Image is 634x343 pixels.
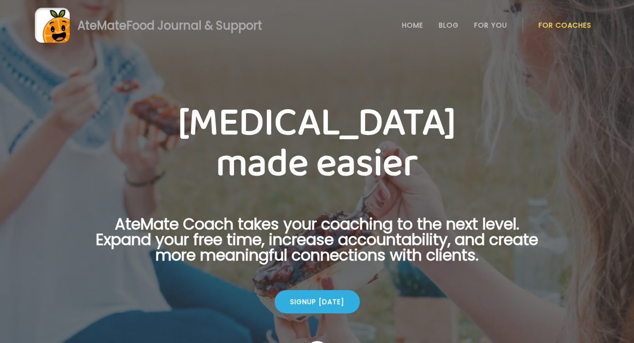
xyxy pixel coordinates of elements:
[81,103,554,184] h1: [MEDICAL_DATA] made easier
[474,21,507,29] a: For You
[126,17,262,33] span: Food Journal & Support
[275,290,360,313] div: Signup [DATE]
[539,21,591,29] a: For Coaches
[70,17,262,34] div: AteMate
[402,21,423,29] a: Home
[35,8,599,43] a: AteMateFood Journal & Support
[439,21,459,29] a: Blog
[81,216,554,275] p: AteMate Coach takes your coaching to the next level. Expand your free time, increase accountabili...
